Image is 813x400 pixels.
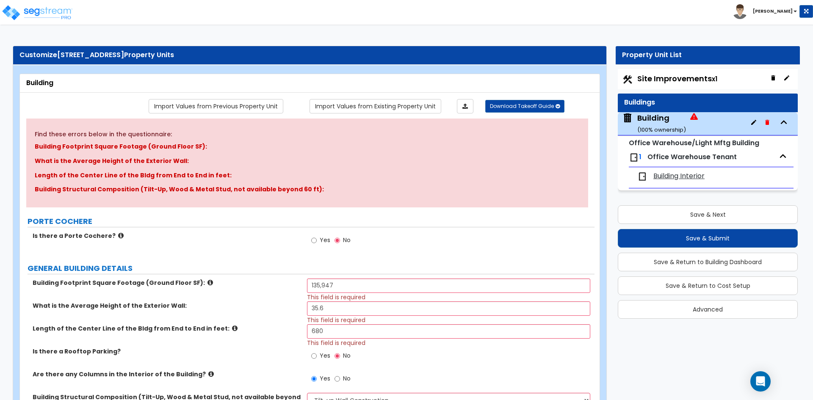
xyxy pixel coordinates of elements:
small: ( 100 % ownership) [637,126,686,134]
button: Save & Return to Building Dashboard [618,253,798,271]
i: click for more info! [208,371,214,377]
span: No [343,236,351,244]
button: Advanced [618,300,798,319]
input: Yes [311,236,317,245]
span: No [343,374,351,383]
button: Save & Return to Cost Setup [618,276,798,295]
img: logo_pro_r.png [1,4,73,21]
a: Import the dynamic attribute values from existing properties. [310,99,441,113]
div: Property Unit List [622,50,794,60]
span: Site Improvements [637,73,717,84]
input: No [335,374,340,383]
label: Are there any Columns in the Interior of the Building? [33,370,301,378]
label: Building Footprint Square Footage (Ground Floor SF): [33,279,301,287]
div: Open Intercom Messenger [750,371,771,392]
div: Building [637,113,686,134]
a: Import the dynamic attributes value through Excel sheet [457,99,473,113]
label: What is the Average Height of the Exterior Wall: [33,301,301,310]
input: No [335,236,340,245]
span: Yes [320,374,330,383]
p: Building Structural Composition (Tilt-Up, Wood & Metal Stud, not available beyond 60 ft): [35,185,580,195]
div: Customize Property Units [19,50,600,60]
small: x1 [712,74,717,83]
label: GENERAL BUILDING DETAILS [28,263,595,274]
span: This field is required [307,316,365,324]
b: [PERSON_NAME] [753,8,793,14]
i: click for more info! [118,232,124,239]
span: Yes [320,236,330,244]
i: click for more info! [232,325,238,331]
i: click for more info! [207,279,213,286]
img: avatar.png [733,4,747,19]
a: Import the dynamic attribute values from previous properties. [149,99,283,113]
p: Length of the Center Line of the Bldg from End to End in feet: [35,171,580,181]
span: Building [622,113,698,134]
span: Building Interior [653,171,705,181]
span: Office Warehouse Tenant [647,152,737,162]
h5: Find these errors below in the questionnaire: [35,131,580,138]
span: No [343,351,351,360]
button: Save & Submit [618,229,798,248]
img: Construction.png [622,74,633,85]
span: 1 [639,152,642,162]
label: Length of the Center Line of the Bldg from End to End in feet: [33,324,301,333]
small: Office Warehouse/Light Mftg Building [629,138,759,148]
span: Download Takeoff Guide [490,102,554,110]
label: Is there a Rooftop Parking? [33,347,301,356]
button: Save & Next [618,205,798,224]
img: door.png [629,152,639,163]
input: Yes [311,374,317,383]
span: [STREET_ADDRESS] [57,50,124,60]
input: No [335,351,340,361]
span: This field is required [307,293,365,301]
img: building.svg [622,113,633,124]
img: door.png [637,171,647,182]
label: Is there a Porte Cochere? [33,232,301,240]
div: Buildings [624,98,791,108]
p: What is the Average Height of the Exterior Wall: [35,156,580,166]
span: Yes [320,351,330,360]
label: PORTE COCHERE [28,216,595,227]
div: Building [26,78,593,88]
button: Download Takeoff Guide [485,100,564,113]
span: This field is required [307,339,365,347]
p: Building Footprint Square Footage (Ground Floor SF): [35,142,580,152]
input: Yes [311,351,317,361]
